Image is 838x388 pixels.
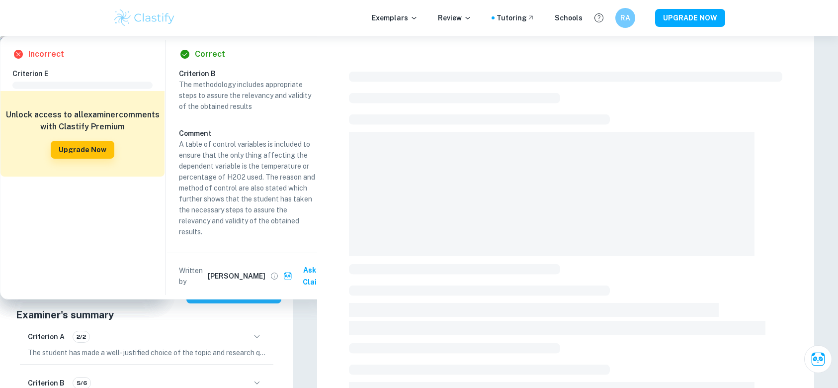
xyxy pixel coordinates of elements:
button: UPGRADE NOW [655,9,725,27]
button: RA [615,8,635,28]
button: Ask Clai [804,345,832,373]
h6: Criterion E [12,68,161,79]
img: clai.svg [283,272,293,281]
p: Exemplars [372,12,418,23]
h6: Criterion A [28,331,65,342]
button: View full profile [267,269,281,283]
span: 2/2 [73,332,89,341]
h6: Criterion B [179,68,327,79]
h6: Incorrect [28,48,64,60]
img: Clastify logo [113,8,176,28]
p: The methodology includes appropriate steps to assure the relevancy and validity of the obtained r... [179,79,319,112]
h6: [PERSON_NAME] [208,271,265,282]
button: Help and Feedback [590,9,607,26]
button: Upgrade Now [51,141,114,159]
button: Ask Clai [281,261,327,291]
a: Tutoring [497,12,535,23]
h5: Examiner's summary [16,307,277,322]
p: A table of control variables is included to ensure that the only thing affecting the dependent va... [179,139,319,237]
h6: Comment [179,128,319,139]
h6: Correct [195,48,225,60]
p: Review [438,12,472,23]
span: 5/6 [73,379,90,388]
a: Schools [555,12,583,23]
h6: Unlock access to all examiner comments with Clastify Premium [5,109,160,133]
h6: RA [620,12,631,23]
p: Written by [179,265,206,287]
p: The student has made a well-justified choice of the topic and research question by demonstrating ... [28,347,265,358]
